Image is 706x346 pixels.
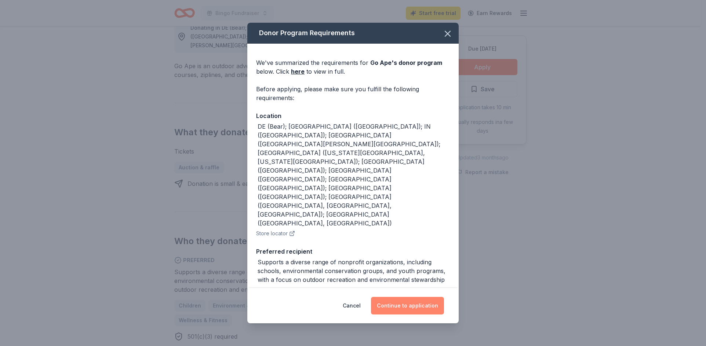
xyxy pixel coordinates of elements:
div: Donor Program Requirements [247,23,459,44]
div: Before applying, please make sure you fulfill the following requirements: [256,85,450,102]
button: Continue to application [371,297,444,314]
div: Supports a diverse range of nonprofit organizations, including schools, environmental conservatio... [258,258,450,284]
div: DE (Bear); [GEOGRAPHIC_DATA] ([GEOGRAPHIC_DATA]); IN ([GEOGRAPHIC_DATA]); [GEOGRAPHIC_DATA] ([GEO... [258,122,450,228]
button: Store locator [256,229,295,238]
span: Go Ape 's donor program [370,59,442,66]
div: We've summarized the requirements for below. Click to view in full. [256,58,450,76]
div: Location [256,111,450,121]
div: Preferred recipient [256,247,450,256]
button: Cancel [343,297,361,314]
a: here [291,67,305,76]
